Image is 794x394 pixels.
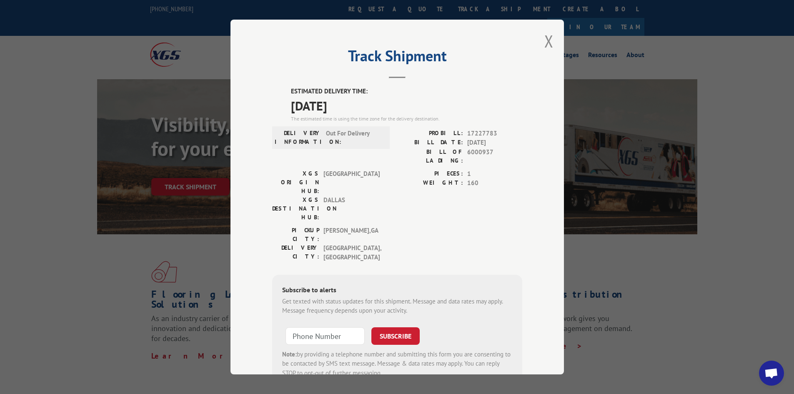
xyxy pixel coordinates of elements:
[467,138,522,148] span: [DATE]
[272,50,522,66] h2: Track Shipment
[291,115,522,123] div: The estimated time is using the time zone for the delivery destination.
[467,169,522,179] span: 1
[272,196,319,222] label: XGS DESTINATION HUB:
[282,350,297,358] strong: Note:
[371,327,420,345] button: SUBSCRIBE
[272,226,319,243] label: PICKUP CITY:
[323,169,380,196] span: [GEOGRAPHIC_DATA]
[397,129,463,138] label: PROBILL:
[282,297,512,316] div: Get texted with status updates for this shipment. Message and data rates may apply. Message frequ...
[397,138,463,148] label: BILL DATE:
[544,30,554,52] button: Close modal
[272,169,319,196] label: XGS ORIGIN HUB:
[323,196,380,222] span: DALLAS
[272,243,319,262] label: DELIVERY CITY:
[323,243,380,262] span: [GEOGRAPHIC_DATA] , [GEOGRAPHIC_DATA]
[467,148,522,165] span: 6000937
[291,96,522,115] span: [DATE]
[323,226,380,243] span: [PERSON_NAME] , GA
[397,169,463,179] label: PIECES:
[467,129,522,138] span: 17227783
[275,129,322,146] label: DELIVERY INFORMATION:
[397,148,463,165] label: BILL OF LADING:
[282,350,512,378] div: by providing a telephone number and submitting this form you are consenting to be contacted by SM...
[286,327,365,345] input: Phone Number
[467,178,522,188] span: 160
[291,87,522,96] label: ESTIMATED DELIVERY TIME:
[759,361,784,386] a: Open chat
[326,129,382,146] span: Out For Delivery
[397,178,463,188] label: WEIGHT:
[282,285,512,297] div: Subscribe to alerts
